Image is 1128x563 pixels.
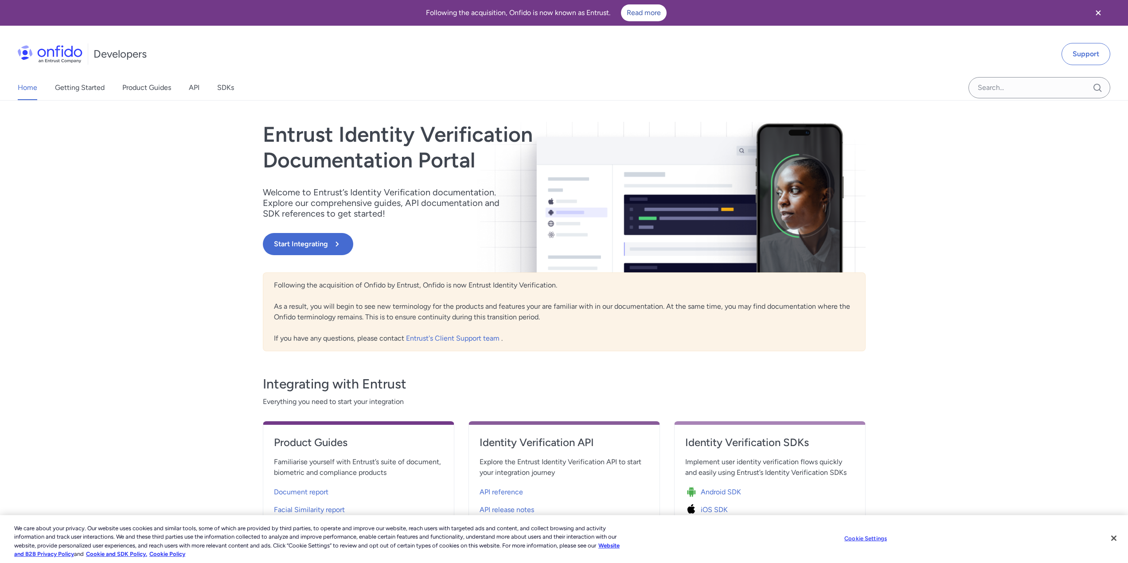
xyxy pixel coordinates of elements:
[480,487,523,497] span: API reference
[94,47,147,61] h1: Developers
[1082,2,1115,24] button: Close banner
[55,75,105,100] a: Getting Started
[263,187,511,219] p: Welcome to Entrust’s Identity Verification documentation. Explore our comprehensive guides, API d...
[685,435,855,457] a: Identity Verification SDKs
[685,457,855,478] span: Implement user identity verification flows quickly and easily using Entrust’s Identity Verificati...
[274,487,328,497] span: Document report
[480,481,649,499] a: API reference
[406,334,501,342] a: Entrust's Client Support team
[149,551,185,557] a: Cookie Policy
[86,551,147,557] a: Cookie and SDK Policy.
[263,375,866,393] h3: Integrating with Entrust
[685,435,855,450] h4: Identity Verification SDKs
[189,75,199,100] a: API
[18,75,37,100] a: Home
[274,481,443,499] a: Document report
[838,530,894,547] button: Cookie Settings
[11,4,1082,21] div: Following the acquisition, Onfido is now known as Entrust.
[480,505,534,515] span: API release notes
[685,481,855,499] a: Icon Android SDKAndroid SDK
[480,435,649,457] a: Identity Verification API
[263,272,866,351] div: Following the acquisition of Onfido by Entrust, Onfido is now Entrust Identity Verification. As a...
[1093,8,1104,18] svg: Close banner
[217,75,234,100] a: SDKs
[263,122,685,173] h1: Entrust Identity Verification Documentation Portal
[274,499,443,517] a: Facial Similarity report
[968,77,1110,98] input: Onfido search input field
[263,233,353,255] button: Start Integrating
[274,505,345,515] span: Facial Similarity report
[685,486,701,498] img: Icon Android SDK
[274,457,443,478] span: Familiarise yourself with Entrust’s suite of document, biometric and compliance products
[274,435,443,457] a: Product Guides
[263,233,685,255] a: Start Integrating
[685,499,855,517] a: Icon iOS SDKiOS SDK
[122,75,171,100] a: Product Guides
[621,4,667,21] a: Read more
[18,45,82,63] img: Onfido Logo
[263,396,866,407] span: Everything you need to start your integration
[480,435,649,450] h4: Identity Verification API
[701,505,728,515] span: iOS SDK
[274,435,443,450] h4: Product Guides
[480,457,649,478] span: Explore the Entrust Identity Verification API to start your integration journey
[701,487,741,497] span: Android SDK
[480,499,649,517] a: API release notes
[1104,528,1124,548] button: Close
[685,504,701,516] img: Icon iOS SDK
[14,524,621,559] div: We care about your privacy. Our website uses cookies and similar tools, some of which are provide...
[1062,43,1110,65] a: Support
